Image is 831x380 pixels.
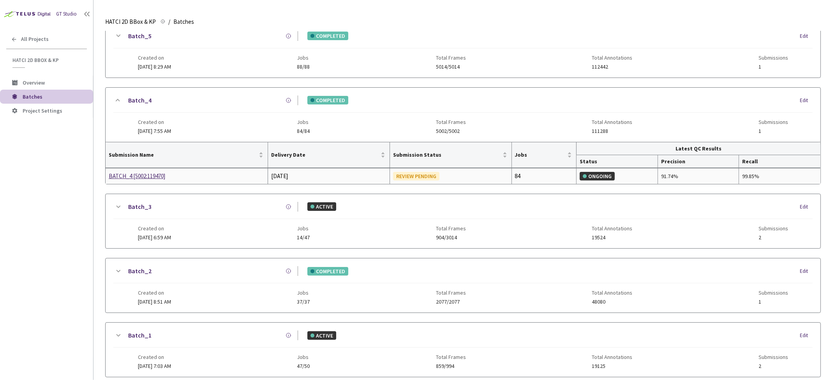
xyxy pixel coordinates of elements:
span: 1 [759,299,788,305]
span: 5014/5014 [436,64,466,70]
div: 84 [515,171,573,181]
div: Batch_1ACTIVEEditCreated on[DATE] 7:03 AMJobs47/50Total Frames859/994Total Annotations19125Submis... [106,323,820,377]
th: Status [577,155,658,168]
span: 48080 [592,299,633,305]
span: Total Frames [436,119,466,125]
th: Delivery Date [268,142,390,168]
a: Batch_2 [128,266,152,276]
span: Submission Status [393,152,501,158]
span: Created on [138,225,171,232]
span: 47/50 [297,363,310,369]
span: 2 [759,235,788,240]
div: ONGOING [580,172,615,180]
span: Total Frames [436,290,466,296]
div: REVIEW PENDING [393,172,439,180]
th: Latest QC Results [577,142,820,155]
span: 1 [759,64,788,70]
div: Batch_4COMPLETEDEditCreated on[DATE] 7:55 AMJobs84/84Total Frames5002/5002Total Annotations111288... [106,88,820,142]
span: 14/47 [297,235,310,240]
span: Total Annotations [592,354,633,360]
th: Jobs [512,142,577,168]
div: GT Studio [56,11,77,18]
div: Edit [800,203,813,211]
span: Jobs [297,55,310,61]
span: Batches [23,93,42,100]
div: Edit [800,32,813,40]
span: Created on [138,354,171,360]
li: / [168,17,170,27]
span: 19524 [592,235,633,240]
span: Submissions [759,119,788,125]
a: Batch_5 [128,31,152,41]
span: Total Annotations [592,55,633,61]
div: 99.85% [742,172,817,180]
div: Batch_5COMPLETEDEditCreated on[DATE] 8:29 AMJobs88/88Total Frames5014/5014Total Annotations112442... [106,23,820,78]
a: Batch_4 [128,95,152,105]
span: Created on [138,55,171,61]
span: 37/37 [297,299,310,305]
div: Edit [800,97,813,104]
span: Overview [23,79,45,86]
span: 112442 [592,64,633,70]
a: BATCH_4 [5002:119470] [109,171,191,181]
span: 5002/5002 [436,128,466,134]
div: COMPLETED [307,267,348,276]
span: Total Annotations [592,290,633,296]
span: 19125 [592,363,633,369]
span: 2077/2077 [436,299,466,305]
span: Jobs [297,290,310,296]
span: Total Frames [436,354,466,360]
span: Total Annotations [592,119,633,125]
div: Batch_2COMPLETEDEditCreated on[DATE] 8:51 AMJobs37/37Total Frames2077/2077Total Annotations48080S... [106,258,820,313]
span: Jobs [297,119,310,125]
div: Edit [800,332,813,339]
span: Total Frames [436,225,466,232]
span: 1 [759,128,788,134]
a: Batch_1 [128,331,152,340]
th: Precision [658,155,739,168]
th: Submission Name [106,142,268,168]
span: 904/3014 [436,235,466,240]
span: Created on [138,290,171,296]
th: Recall [739,155,820,168]
span: Total Frames [436,55,466,61]
span: Project Settings [23,107,62,114]
div: 91.74% [661,172,736,180]
span: Jobs [297,354,310,360]
span: Submissions [759,354,788,360]
span: Submission Name [109,152,257,158]
span: Jobs [297,225,310,232]
span: Submissions [759,290,788,296]
span: 111288 [592,128,633,134]
div: [DATE] [271,171,386,181]
div: COMPLETED [307,96,348,104]
span: 84/84 [297,128,310,134]
span: HATCI 2D BBox & KP [105,17,156,27]
span: [DATE] 8:51 AM [138,298,171,305]
span: 2 [759,363,788,369]
span: All Projects [21,36,49,42]
a: Batch_3 [128,202,152,212]
div: ACTIVE [307,331,336,340]
span: Submissions [759,55,788,61]
div: Edit [800,267,813,275]
span: [DATE] 6:59 AM [138,234,171,241]
span: Jobs [515,152,566,158]
span: Created on [138,119,171,125]
span: [DATE] 7:03 AM [138,362,171,369]
div: COMPLETED [307,32,348,40]
span: Total Annotations [592,225,633,232]
div: Batch_3ACTIVEEditCreated on[DATE] 6:59 AMJobs14/47Total Frames904/3014Total Annotations19524Submi... [106,194,820,248]
div: ACTIVE [307,202,336,211]
span: Batches [173,17,194,27]
span: Submissions [759,225,788,232]
span: HATCI 2D BBox & KP [12,57,82,64]
span: [DATE] 8:29 AM [138,63,171,70]
span: Delivery Date [271,152,379,158]
th: Submission Status [390,142,512,168]
span: 88/88 [297,64,310,70]
span: [DATE] 7:55 AM [138,127,171,134]
span: 859/994 [436,363,466,369]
